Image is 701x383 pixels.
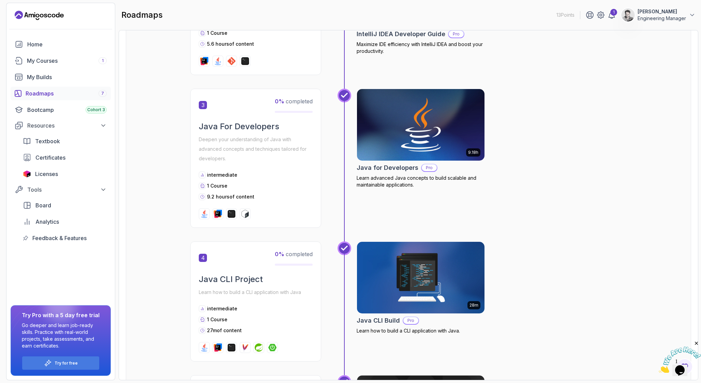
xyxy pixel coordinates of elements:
[255,343,263,352] img: spring logo
[241,343,249,352] img: maven logo
[227,57,236,65] img: git logo
[55,360,78,366] a: Try for free
[659,340,701,373] iframe: chat widget
[275,251,313,257] span: completed
[27,106,107,114] div: Bootcamp
[200,210,208,218] img: java logo
[102,58,104,63] span: 1
[207,193,254,200] p: 9.2 hours of content
[207,183,227,189] span: 1 Course
[357,41,485,55] p: Maximize IDE efficiency with IntelliJ IDEA and boost your productivity.
[11,38,111,51] a: home
[275,98,313,105] span: completed
[403,317,418,324] p: Pro
[199,254,207,262] span: 4
[200,57,208,65] img: intellij logo
[357,316,400,325] h2: Java CLI Build
[357,29,445,39] h2: IntelliJ IDEA Developer Guide
[357,89,485,188] a: Java for Developers card9.18hJava for DevelopersProLearn advanced Java concepts to build scalable...
[35,137,60,145] span: Textbook
[610,9,617,16] div: 1
[27,73,107,81] div: My Builds
[357,163,418,173] h2: Java for Developers
[422,164,437,171] p: Pro
[621,8,696,22] button: user profile image[PERSON_NAME]Engineering Manager
[354,87,488,162] img: Java for Developers card
[199,135,313,163] p: Deepen your understanding of Java with advanced concepts and techniques tailored for developers.
[101,91,104,96] span: 7
[357,241,485,334] a: Java CLI Build card28mJava CLI BuildProLearn how to build a CLI application with Java.
[214,57,222,65] img: java logo
[27,121,107,130] div: Resources
[3,3,5,9] span: 1
[11,103,111,117] a: bootcamp
[35,218,59,226] span: Analytics
[35,201,51,209] span: Board
[638,8,686,15] p: [PERSON_NAME]
[19,198,111,212] a: board
[241,57,249,65] img: terminal logo
[241,210,249,218] img: bash logo
[207,30,227,36] span: 1 Course
[35,153,65,162] span: Certificates
[11,87,111,100] a: roadmaps
[207,327,242,334] p: 27m of content
[19,231,111,245] a: feedback
[275,251,284,257] span: 0 %
[27,40,107,48] div: Home
[11,54,111,68] a: courses
[622,9,635,21] img: user profile image
[19,167,111,181] a: licenses
[227,343,236,352] img: terminal logo
[22,356,100,370] button: Try for free
[121,10,163,20] h2: roadmaps
[27,186,107,194] div: Tools
[268,343,277,352] img: spring-boot logo
[199,121,313,132] h2: Java For Developers
[469,303,478,308] p: 28m
[200,343,208,352] img: java logo
[27,57,107,65] div: My Courses
[214,343,222,352] img: intellij logo
[11,183,111,196] button: Tools
[207,305,237,312] p: intermediate
[199,288,313,297] p: Learn how to build a CLI application with Java
[15,10,64,21] a: Landing page
[22,322,100,349] p: Go deeper and learn job-ready skills. Practice with real-world projects, take assessments, and ea...
[468,150,478,155] p: 9.18h
[357,175,485,188] p: Learn advanced Java concepts to build scalable and maintainable applications.
[357,327,485,334] p: Learn how to build a CLI application with Java.
[214,210,222,218] img: intellij logo
[35,170,58,178] span: Licenses
[19,134,111,148] a: textbook
[19,215,111,229] a: analytics
[32,234,87,242] span: Feedback & Features
[207,41,254,47] p: 5.6 hours of content
[207,316,227,322] span: 1 Course
[199,274,313,285] h2: Java CLI Project
[26,89,107,98] div: Roadmaps
[357,242,484,313] img: Java CLI Build card
[449,31,464,38] p: Pro
[207,172,237,178] p: intermediate
[87,107,105,113] span: Cohort 3
[556,12,575,18] p: 13 Points
[227,210,236,218] img: terminal logo
[275,98,284,105] span: 0 %
[638,15,686,22] p: Engineering Manager
[199,101,207,109] span: 3
[608,11,616,19] a: 1
[11,70,111,84] a: builds
[11,119,111,132] button: Resources
[23,171,31,177] img: jetbrains icon
[19,151,111,164] a: certificates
